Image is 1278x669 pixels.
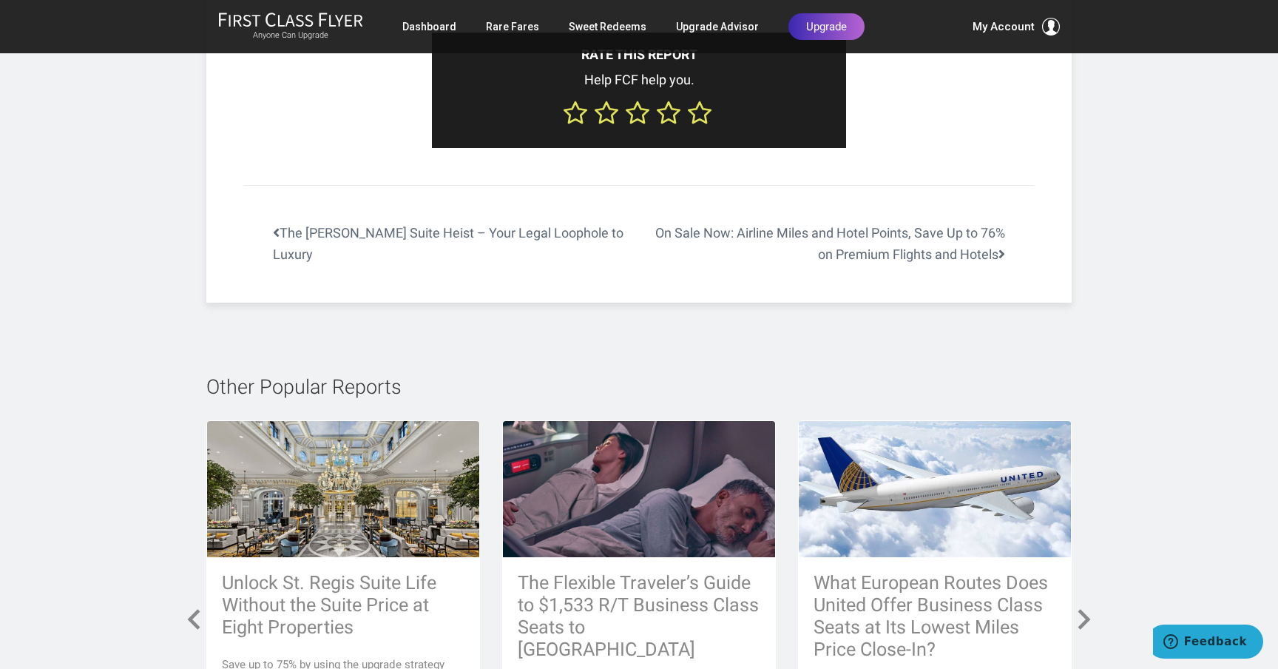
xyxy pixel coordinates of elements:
[639,223,1035,266] a: On Sale Now: Airline Miles and Hotel Points, Save Up to 76% on Premium Flights and Hotels
[402,13,456,40] a: Dashboard
[447,47,831,62] h3: Rate this report
[206,377,1072,399] h2: Other Popular Reports
[218,12,363,27] img: First Class Flyer
[788,13,865,40] a: Upgrade
[814,572,1056,661] h3: What European Routes Does United Offer Business Class Seats at Its Lowest Miles Price Close-In?
[973,18,1035,36] span: My Account
[447,70,831,90] p: Help FCF help you.
[676,13,759,40] a: Upgrade Advisor
[973,18,1060,36] button: My Account
[486,13,539,40] a: Rare Fares
[218,30,363,41] small: Anyone Can Upgrade
[243,223,639,266] a: The [PERSON_NAME] Suite Heist – Your Legal Loophole to Luxury
[218,12,363,41] a: First Class FlyerAnyone Can Upgrade
[518,572,760,661] h3: The Flexible Traveler’s Guide to $1,533 R/T Business Class Seats to [GEOGRAPHIC_DATA]
[569,13,646,40] a: Sweet Redeems
[1153,625,1263,662] iframe: Opens a widget where you can find more information
[222,572,464,639] h3: Unlock St. Regis Suite Life Without the Suite Price at Eight Properties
